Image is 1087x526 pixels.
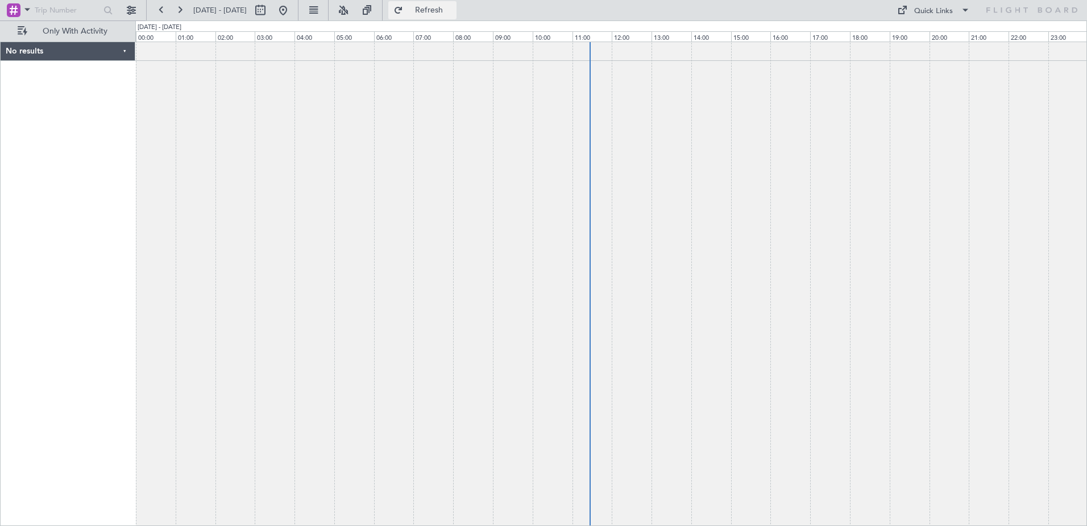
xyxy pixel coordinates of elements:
div: 19:00 [890,31,930,42]
div: 04:00 [294,31,334,42]
div: 13:00 [652,31,691,42]
div: 20:00 [930,31,969,42]
div: 10:00 [533,31,572,42]
div: 18:00 [850,31,890,42]
div: 06:00 [374,31,414,42]
div: 05:00 [334,31,374,42]
div: 07:00 [413,31,453,42]
span: Refresh [405,6,453,14]
span: [DATE] - [DATE] [193,5,247,15]
div: 00:00 [136,31,176,42]
div: 21:00 [969,31,1009,42]
div: 09:00 [493,31,533,42]
div: 22:00 [1009,31,1048,42]
div: 08:00 [453,31,493,42]
div: 17:00 [810,31,850,42]
div: 01:00 [176,31,215,42]
div: 03:00 [255,31,294,42]
div: 11:00 [572,31,612,42]
div: 12:00 [612,31,652,42]
input: Trip Number [35,2,100,19]
div: 14:00 [691,31,731,42]
div: 15:00 [731,31,771,42]
div: 02:00 [215,31,255,42]
button: Only With Activity [13,22,123,40]
div: Quick Links [914,6,953,17]
button: Refresh [388,1,457,19]
button: Quick Links [891,1,976,19]
div: 16:00 [770,31,810,42]
div: [DATE] - [DATE] [138,23,181,32]
span: Only With Activity [30,27,120,35]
